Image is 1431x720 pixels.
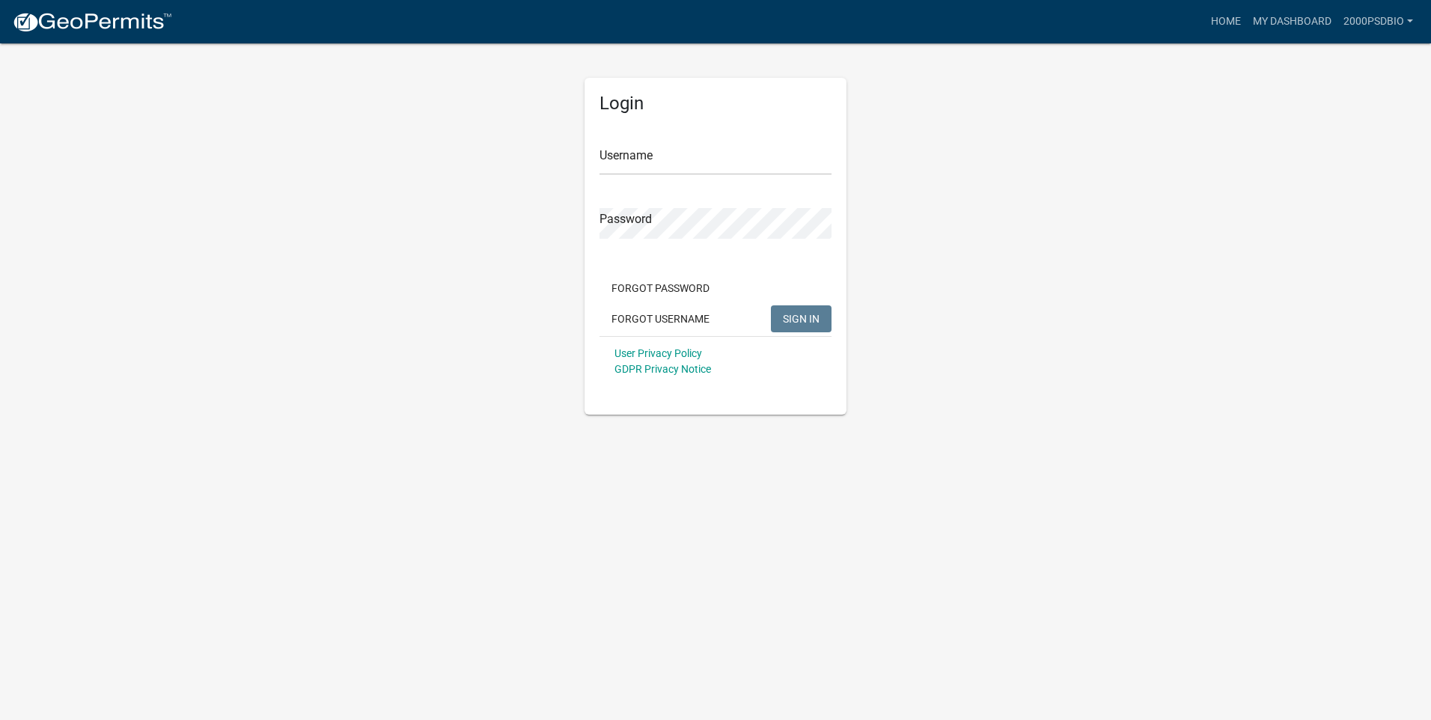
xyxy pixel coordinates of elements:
[1337,7,1419,36] a: 2000psdbio
[614,347,702,359] a: User Privacy Policy
[614,363,711,375] a: GDPR Privacy Notice
[783,312,820,324] span: SIGN IN
[1205,7,1247,36] a: Home
[771,305,832,332] button: SIGN IN
[1247,7,1337,36] a: My Dashboard
[599,305,721,332] button: Forgot Username
[599,275,721,302] button: Forgot Password
[599,93,832,115] h5: Login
